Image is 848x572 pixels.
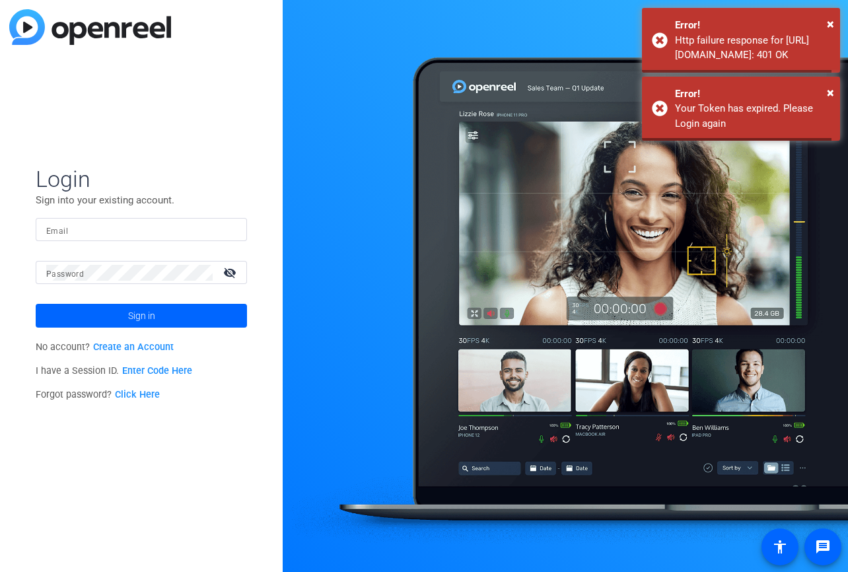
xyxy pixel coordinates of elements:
[36,165,247,193] span: Login
[815,539,831,555] mat-icon: message
[827,83,834,102] button: Close
[36,193,247,207] p: Sign into your existing account.
[675,87,830,102] div: Error!
[115,389,160,400] a: Click Here
[128,299,155,332] span: Sign in
[675,33,830,63] div: Http failure response for https://capture.openreel.com/api/sessions/776049670: 401 OK
[9,9,171,45] img: blue-gradient.svg
[122,365,192,376] a: Enter Code Here
[675,101,830,131] div: Your Token has expired. Please Login again
[827,14,834,34] button: Close
[36,304,247,328] button: Sign in
[93,341,174,353] a: Create an Account
[827,85,834,100] span: ×
[772,539,788,555] mat-icon: accessibility
[36,365,192,376] span: I have a Session ID.
[46,269,84,279] mat-label: Password
[675,18,830,33] div: Error!
[46,222,236,238] input: Enter Email Address
[46,227,68,236] mat-label: Email
[215,263,247,282] mat-icon: visibility_off
[827,16,834,32] span: ×
[36,341,174,353] span: No account?
[36,389,160,400] span: Forgot password?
